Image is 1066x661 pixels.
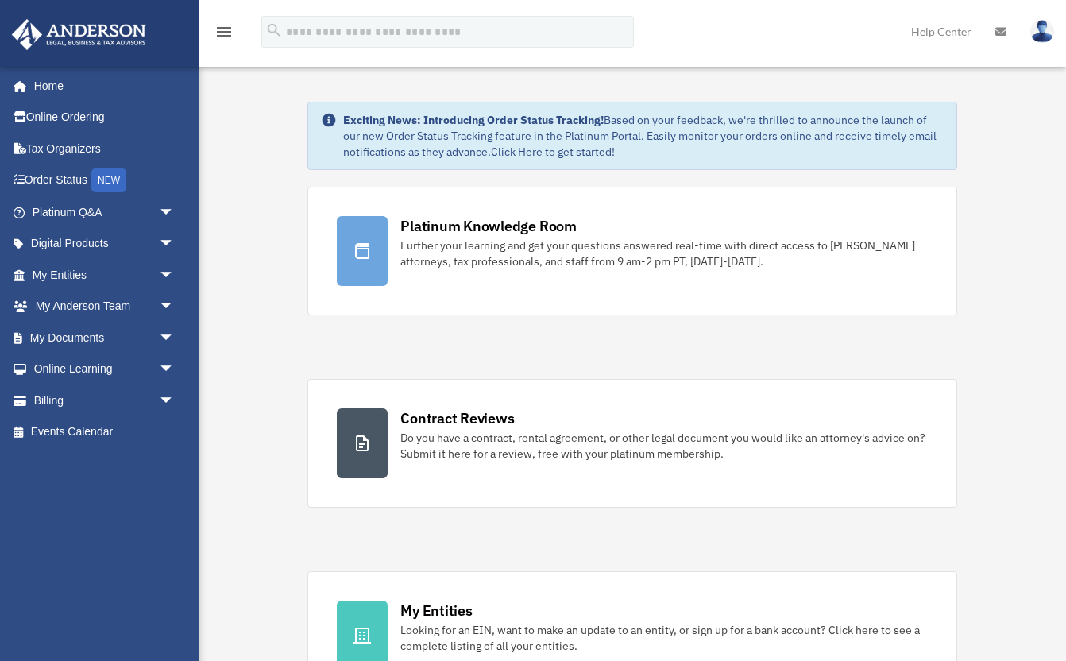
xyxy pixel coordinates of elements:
[11,291,199,323] a: My Anderson Teamarrow_drop_down
[400,238,928,269] div: Further your learning and get your questions answered real-time with direct access to [PERSON_NAM...
[11,164,199,197] a: Order StatusNEW
[400,601,472,620] div: My Entities
[11,102,199,133] a: Online Ordering
[159,322,191,354] span: arrow_drop_down
[159,196,191,229] span: arrow_drop_down
[307,187,957,315] a: Platinum Knowledge Room Further your learning and get your questions answered real-time with dire...
[11,70,191,102] a: Home
[400,430,928,462] div: Do you have a contract, rental agreement, or other legal document you would like an attorney's ad...
[400,408,514,428] div: Contract Reviews
[11,322,199,354] a: My Documentsarrow_drop_down
[7,19,151,50] img: Anderson Advisors Platinum Portal
[343,112,944,160] div: Based on your feedback, we're thrilled to announce the launch of our new Order Status Tracking fe...
[400,622,928,654] div: Looking for an EIN, want to make an update to an entity, or sign up for a bank account? Click her...
[307,379,957,508] a: Contract Reviews Do you have a contract, rental agreement, or other legal document you would like...
[11,228,199,260] a: Digital Productsarrow_drop_down
[265,21,283,39] i: search
[11,354,199,385] a: Online Learningarrow_drop_down
[159,385,191,417] span: arrow_drop_down
[159,228,191,261] span: arrow_drop_down
[11,133,199,164] a: Tax Organizers
[159,291,191,323] span: arrow_drop_down
[1030,20,1054,43] img: User Pic
[214,28,234,41] a: menu
[11,196,199,228] a: Platinum Q&Aarrow_drop_down
[11,416,199,448] a: Events Calendar
[343,113,604,127] strong: Exciting News: Introducing Order Status Tracking!
[400,216,577,236] div: Platinum Knowledge Room
[159,354,191,386] span: arrow_drop_down
[491,145,615,159] a: Click Here to get started!
[214,22,234,41] i: menu
[11,385,199,416] a: Billingarrow_drop_down
[11,259,199,291] a: My Entitiesarrow_drop_down
[91,168,126,192] div: NEW
[159,259,191,292] span: arrow_drop_down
